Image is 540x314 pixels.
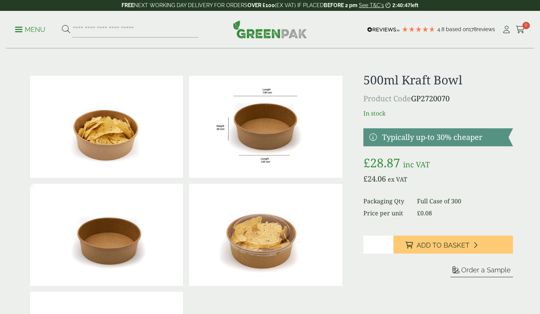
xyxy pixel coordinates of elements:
[363,93,411,104] span: Product Code
[363,174,386,184] bdi: 24.06
[363,197,408,206] dt: Packaging Qty
[469,26,477,32] span: 178
[324,2,357,8] strong: BEFORE 2 pm
[121,2,134,8] strong: FREE
[502,26,511,33] i: My Account
[516,24,525,35] a: 0
[30,184,183,286] img: Kraft Bowl 500ml
[417,209,420,217] span: £
[450,266,513,277] button: Order a Sample
[363,93,513,104] p: GP2720070
[388,175,407,183] span: ex VAT
[363,73,513,87] h1: 500ml Kraft Bowl
[417,197,513,206] dd: Full Case of 300
[363,109,513,118] p: In stock
[359,2,384,8] a: See T&C's
[363,174,367,184] span: £
[437,26,446,32] span: 4.8
[189,184,342,286] img: Kraft Bowl 500ml With Nachos And Lid
[417,209,432,217] bdi: 0.08
[411,2,418,8] span: left
[15,25,45,34] p: Menu
[363,155,400,171] bdi: 28.87
[393,236,513,254] button: Add to Basket
[417,241,469,249] span: Add to Basket
[367,27,400,32] img: REVIEWS.io
[477,26,495,32] span: reviews
[233,20,307,38] img: GreenPak Supplies
[403,159,430,170] span: inc VAT
[363,209,408,218] dt: Price per unit
[402,26,435,33] div: 4.78 Stars
[446,26,469,32] span: Based on
[15,25,45,33] a: Menu
[363,155,370,171] span: £
[247,2,275,8] strong: OVER £100
[189,76,342,178] img: KraftBowl_500
[392,2,410,8] span: 2:40:47
[461,266,511,274] span: Order a Sample
[522,22,530,29] span: 0
[516,26,525,33] i: Cart
[30,76,183,178] img: Kraft Bowl 500ml With Nachos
